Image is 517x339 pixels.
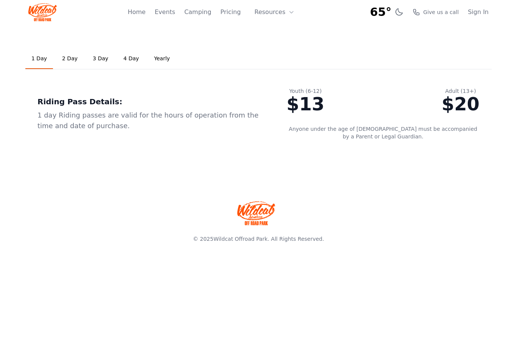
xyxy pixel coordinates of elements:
div: $20 [442,95,480,113]
a: Camping [184,8,211,17]
button: Resources [250,5,299,20]
span: © 2025 . All Rights Reserved. [193,236,324,242]
div: Riding Pass Details: [37,96,262,107]
span: 65° [370,5,392,19]
a: Yearly [148,49,176,69]
a: Home [128,8,145,17]
a: Give us a call [413,8,459,16]
img: Wildcat Offroad park [237,201,275,225]
a: 3 Day [87,49,114,69]
a: Events [155,8,175,17]
p: Anyone under the age of [DEMOGRAPHIC_DATA] must be accompanied by a Parent or Legal Guardian. [287,125,480,140]
a: 4 Day [117,49,145,69]
span: Give us a call [423,8,459,16]
a: 2 Day [56,49,84,69]
img: Wildcat Logo [28,3,57,21]
a: Sign In [468,8,489,17]
div: Youth (6-12) [287,87,324,95]
a: 1 Day [25,49,53,69]
div: $13 [287,95,324,113]
a: Pricing [220,8,241,17]
div: Adult (13+) [442,87,480,95]
a: Wildcat Offroad Park [213,236,268,242]
div: 1 day Riding passes are valid for the hours of operation from the time and date of purchase. [37,110,262,131]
